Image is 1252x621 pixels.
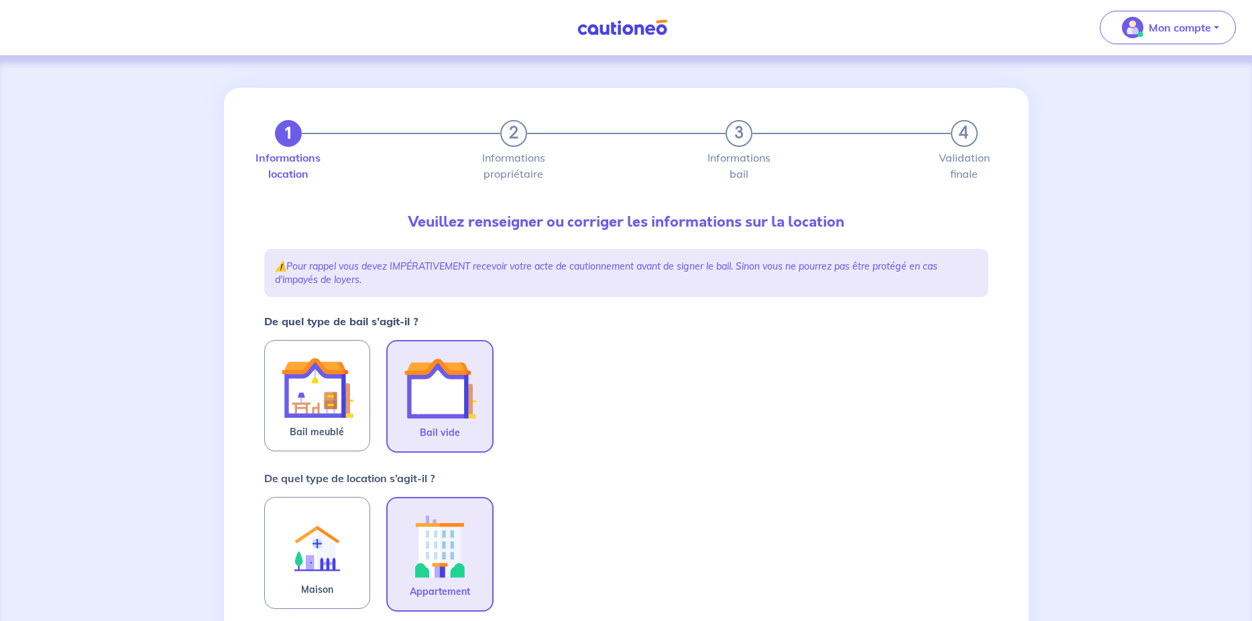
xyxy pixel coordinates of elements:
strong: De quel type de bail s’agit-il ? [264,315,418,328]
span: Bail vide [420,425,460,441]
p: Mon compte [1149,19,1211,36]
img: illu_rent.svg [281,508,353,581]
span: Appartement [410,583,470,600]
button: illu_account_valid_menu.svgMon compte [1100,11,1236,44]
span: Bail meublé [290,424,344,440]
p: De quel type de location s’agit-il ? [264,470,435,486]
button: 1 [275,120,302,147]
img: illu_furnished_lease.svg [281,351,353,424]
label: Informations location [275,152,302,179]
label: Informations propriétaire [500,152,527,179]
label: Validation finale [951,152,978,179]
img: illu_account_valid_menu.svg [1122,17,1143,38]
span: Maison [301,581,333,598]
em: Pour rappel vous devez IMPÉRATIVEMENT recevoir votre acte de cautionnement avant de signer le bai... [275,260,937,286]
img: Cautioneo [572,19,673,36]
img: illu_empty_lease.svg [404,352,476,425]
p: ⚠️ [275,260,978,286]
p: Veuillez renseigner ou corriger les informations sur la location [264,211,988,233]
img: illu_apartment.svg [404,509,476,583]
label: Informations bail [726,152,752,179]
